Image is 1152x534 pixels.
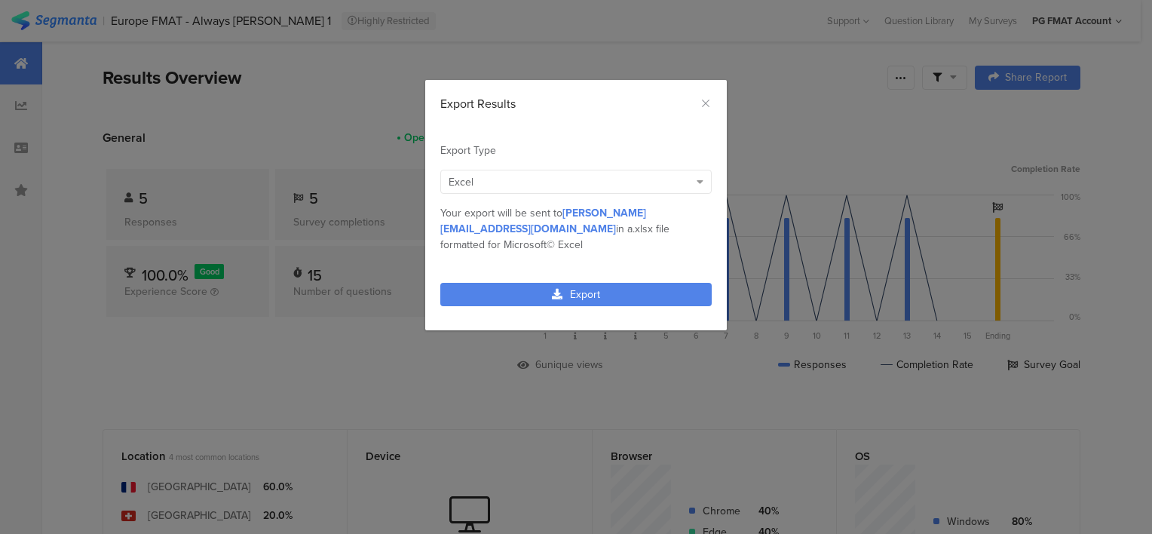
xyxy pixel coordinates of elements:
[425,80,727,330] div: dialog
[440,143,712,158] div: Export Type
[440,95,712,112] div: Export Results
[700,95,712,112] button: Close
[440,205,712,253] div: Your export will be sent to in a
[440,283,712,306] a: Export
[440,221,669,253] span: .xlsx file formatted for Microsoft© Excel
[440,205,646,237] span: [PERSON_NAME][EMAIL_ADDRESS][DOMAIN_NAME]
[449,174,473,190] span: Excel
